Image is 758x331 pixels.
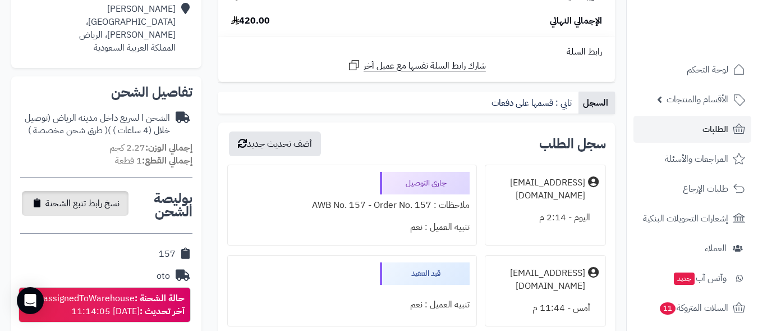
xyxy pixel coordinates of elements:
a: السلات المتروكة11 [633,294,751,321]
div: اليوم - 2:14 م [492,207,599,229]
span: إشعارات التحويلات البنكية [643,211,728,226]
a: المراجعات والأسئلة [633,146,751,173]
div: الشحن ا لسريع داخل مدينه الرياض (توصيل خلال (4 ساعات ) ) [20,112,170,138]
strong: إجمالي القطع: [142,154,192,167]
span: طلبات الإرجاع [683,181,728,197]
div: جاري التوصيل [380,172,470,194]
span: السلات المتروكة [659,300,728,316]
strong: آخر تحديث : [140,305,185,318]
div: تنبيه العميل : نعم [235,294,470,316]
a: تابي : قسمها على دفعات [487,92,578,114]
span: ( طرق شحن مخصصة ) [28,124,108,137]
div: 157 [159,248,176,261]
span: الأقسام والمنتجات [667,92,728,107]
span: 420.00 [231,15,270,28]
h2: بوليصة الشحن [130,192,192,219]
span: لوحة التحكم [687,62,728,78]
button: أضف تحديث جديد [229,132,321,156]
div: Open Intercom Messenger [17,287,44,314]
span: 11 [659,302,676,315]
button: نسخ رابط تتبع الشحنة [22,191,128,216]
a: الطلبات [633,116,751,143]
div: [PERSON_NAME] [GEOGRAPHIC_DATA]، [PERSON_NAME]، الرياض المملكة العربية السعودية [79,3,176,54]
a: السجل [578,92,615,114]
a: إشعارات التحويلات البنكية [633,205,751,232]
a: العملاء [633,235,751,262]
img: logo-2.png [682,15,747,39]
small: 1 قطعة [115,154,192,167]
div: قيد التنفيذ [380,262,470,285]
div: ملاحظات : AWB No. 157 - Order No. 157 [235,194,470,216]
strong: حالة الشحنة : [135,292,185,305]
small: 2.27 كجم [109,141,192,155]
span: نسخ رابط تتبع الشحنة [45,197,120,210]
span: المراجعات والأسئلة [665,151,728,167]
div: [EMAIL_ADDRESS][DOMAIN_NAME] [492,176,585,202]
div: رابط السلة [223,46,610,58]
a: شارك رابط السلة نفسها مع عميل آخر [347,58,486,72]
div: تنبيه العميل : نعم [235,216,470,238]
span: شارك رابط السلة نفسها مع عميل آخر [364,60,486,72]
h2: تفاصيل الشحن [20,85,192,99]
strong: إجمالي الوزن: [145,141,192,155]
a: طلبات الإرجاع [633,175,751,202]
span: العملاء [705,241,727,256]
div: oto [157,270,170,283]
span: الطلبات [702,121,728,137]
span: الإجمالي النهائي [550,15,602,28]
div: assignedToWarehouse [DATE] 11:14:05 [43,292,185,318]
a: وآتس آبجديد [633,265,751,292]
h3: سجل الطلب [539,137,606,151]
div: أمس - 11:44 م [492,297,599,319]
div: [EMAIL_ADDRESS][DOMAIN_NAME] [492,267,585,293]
a: لوحة التحكم [633,56,751,83]
span: وآتس آب [673,270,727,286]
span: جديد [674,273,695,285]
